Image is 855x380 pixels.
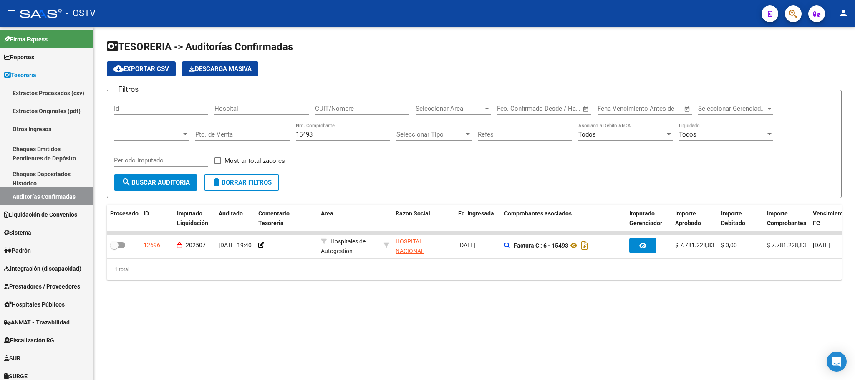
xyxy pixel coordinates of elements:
[121,177,131,187] mat-icon: search
[113,63,124,73] mat-icon: cloud_download
[396,131,464,138] span: Seleccionar Tipo
[396,238,440,273] span: HOSPITAL NACIONAL PROFESOR [PERSON_NAME]
[66,4,96,23] span: - OSTV
[4,35,48,44] span: Firma Express
[212,179,272,186] span: Borrar Filtros
[215,205,255,232] datatable-header-cell: Auditado
[764,205,810,232] datatable-header-cell: Importe Comprobantes
[4,210,77,219] span: Liquidación de Convenios
[107,61,176,76] button: Exportar CSV
[224,156,285,166] span: Mostrar totalizadores
[813,210,847,226] span: Vencimiento FC
[458,210,494,217] span: Fc. Ingresada
[114,84,143,95] h3: Filtros
[504,210,572,217] span: Comprobantes asociados
[721,242,737,248] span: $ 0,00
[698,105,766,112] span: Seleccionar Gerenciador
[144,241,160,250] div: 12696
[113,65,169,73] span: Exportar CSV
[4,53,34,62] span: Reportes
[416,105,483,112] span: Seleccionar Area
[114,174,197,191] button: Buscar Auditoria
[514,242,568,249] strong: Factura C : 6 - 15493
[204,174,279,191] button: Borrar Filtros
[392,205,455,232] datatable-header-cell: Razon Social
[579,239,590,252] i: Descargar documento
[672,205,718,232] datatable-header-cell: Importe Aprobado
[4,318,70,327] span: ANMAT - Trazabilidad
[189,65,252,73] span: Descarga Masiva
[675,210,701,226] span: Importe Aprobado
[827,352,847,372] div: Open Intercom Messenger
[212,177,222,187] mat-icon: delete
[7,8,17,18] mat-icon: menu
[4,71,36,80] span: Tesorería
[396,210,430,217] span: Razon Social
[455,205,501,232] datatable-header-cell: Fc. Ingresada
[107,205,140,232] datatable-header-cell: Procesado
[140,205,174,232] datatable-header-cell: ID
[4,282,80,291] span: Prestadores / Proveedores
[177,210,208,226] span: Imputado Liquidación
[396,237,451,254] div: - 30635976809
[219,210,243,217] span: Auditado
[767,210,806,226] span: Importe Comprobantes
[4,336,54,345] span: Fiscalización RG
[683,104,692,114] button: Open calendar
[679,131,696,138] span: Todos
[186,242,206,248] span: 202507
[321,238,366,254] span: Hospitales de Autogestión
[838,8,848,18] mat-icon: person
[258,210,290,226] span: Comentario Tesoreria
[110,210,139,217] span: Procesado
[581,104,591,114] button: Open calendar
[4,246,31,255] span: Padrón
[767,242,806,248] span: $ 7.781.228,83
[813,242,830,248] span: [DATE]
[626,205,672,232] datatable-header-cell: Imputado Gerenciador
[321,210,333,217] span: Area
[318,205,380,232] datatable-header-cell: Area
[121,179,190,186] span: Buscar Auditoria
[675,242,714,248] span: $ 7.781.228,83
[4,228,31,237] span: Sistema
[532,105,572,112] input: End date
[182,61,258,76] app-download-masive: Descarga masiva de comprobantes (adjuntos)
[174,205,215,232] datatable-header-cell: Imputado Liquidación
[182,61,258,76] button: Descarga Masiva
[629,210,662,226] span: Imputado Gerenciador
[4,300,65,309] span: Hospitales Públicos
[255,205,318,232] datatable-header-cell: Comentario Tesoreria
[458,242,475,248] span: [DATE]
[721,210,745,226] span: Importe Debitado
[501,205,626,232] datatable-header-cell: Comprobantes asociados
[107,259,842,280] div: 1 total
[718,205,764,232] datatable-header-cell: Importe Debitado
[144,210,149,217] span: ID
[4,264,81,273] span: Integración (discapacidad)
[4,354,20,363] span: SUR
[219,242,252,248] span: [DATE] 19:40
[107,41,293,53] span: TESORERIA -> Auditorías Confirmadas
[497,105,524,112] input: Start date
[578,131,596,138] span: Todos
